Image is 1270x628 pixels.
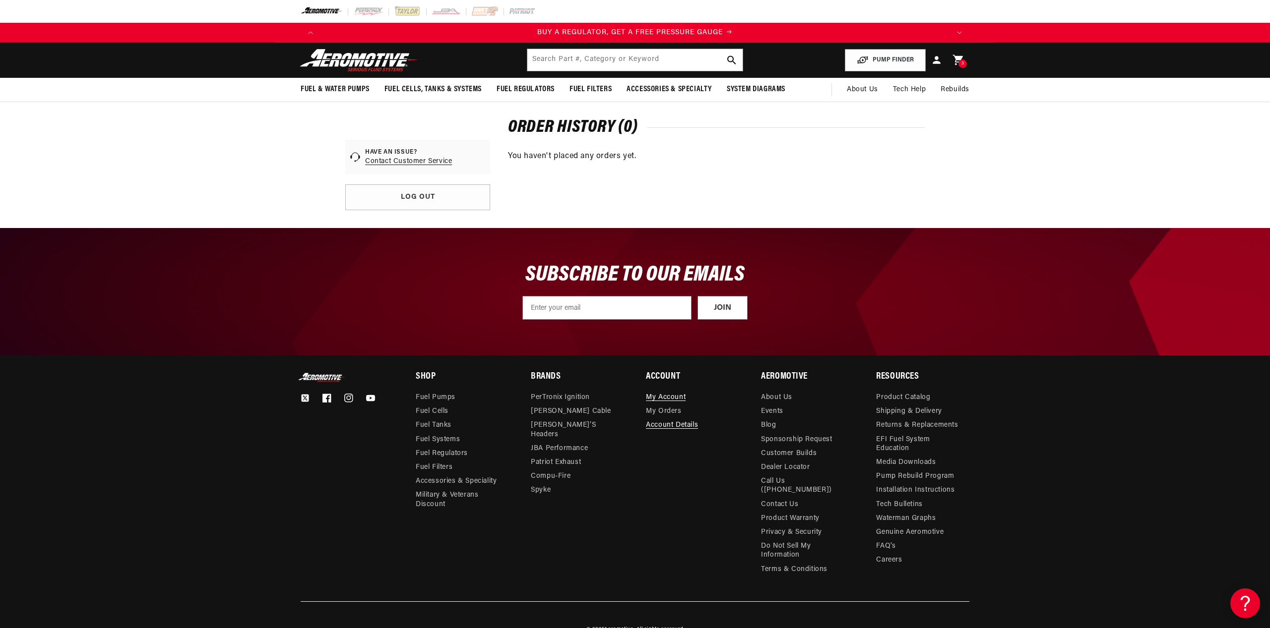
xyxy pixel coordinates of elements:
a: JBA Performance [531,442,588,456]
a: Fuel Filters [416,460,452,474]
a: Contact Customer Service [365,157,452,167]
a: Fuel Cells [416,404,448,418]
span: System Diagrams [727,84,785,95]
a: About Us [839,78,886,102]
a: Returns & Replacements [876,418,958,432]
a: Pump Rebuild Program [876,469,954,483]
slideshow-component: Translation missing: en.sections.announcements.announcement_bar [276,23,994,43]
a: Events [761,404,783,418]
button: search button [721,49,743,71]
span: Fuel & Water Pumps [301,84,370,95]
a: Fuel Tanks [416,418,451,432]
a: Shipping & Delivery [876,404,942,418]
a: Call Us ([PHONE_NUMBER]) [761,474,846,497]
a: Do Not Sell My Information [761,539,846,562]
a: Installation Instructions [876,483,954,497]
a: [PERSON_NAME]’s Headers [531,418,616,441]
summary: Fuel Cells, Tanks & Systems [377,78,489,101]
img: Aeromotive [297,49,421,72]
img: Aeromotive [297,373,347,382]
a: BUY A REGULATOR, GET A FREE PRESSURE GAUGE [320,27,950,38]
input: Enter your email [522,296,692,320]
a: EFI Fuel System Education [876,433,961,456]
span: Fuel Cells, Tanks & Systems [384,84,482,95]
a: Waterman Graphs [876,512,936,525]
summary: Accessories & Specialty [619,78,719,101]
div: 1 of 4 [320,27,950,38]
a: About Us [761,393,792,404]
span: Rebuilds [941,84,969,95]
a: Military & Veterans Discount [416,488,508,511]
summary: Tech Help [886,78,933,102]
a: Log out [345,184,490,210]
a: Compu-Fire [531,469,571,483]
span: SUBSCRIBE TO OUR EMAILS [525,264,745,286]
p: You haven't placed any orders yet. [508,150,925,163]
a: Tech Bulletins [876,498,922,512]
summary: Fuel & Water Pumps [293,78,377,101]
a: Product Warranty [761,512,820,525]
div: HAVE AN ISSUE? [365,148,452,157]
span: 3 [961,59,964,68]
button: Translation missing: en.sections.announcements.next_announcement [950,23,969,43]
a: Customer Builds [761,447,817,460]
a: Terms & Conditions [761,563,827,576]
span: About Us [847,86,878,93]
a: FAQ’s [876,539,895,553]
span: BUY A REGULATOR, GET A FREE PRESSURE GAUGE [537,29,723,36]
span: Fuel Regulators [497,84,555,95]
a: Product Catalog [876,393,930,404]
div: Announcement [320,27,950,38]
summary: Rebuilds [933,78,977,102]
span: Accessories & Specialty [627,84,712,95]
a: Fuel Regulators [416,447,468,460]
a: Spyke [531,483,551,497]
a: Account Details [646,418,698,432]
a: Blog [761,418,776,432]
a: [PERSON_NAME] Cable [531,404,611,418]
a: Contact Us [761,498,798,512]
button: Translation missing: en.sections.announcements.previous_announcement [301,23,320,43]
a: Privacy & Security [761,525,822,539]
summary: System Diagrams [719,78,793,101]
a: Media Downloads [876,456,936,469]
a: Dealer Locator [761,460,810,474]
a: My Account [646,393,686,404]
a: Sponsorship Request [761,433,832,447]
h1: Order history (0) [508,120,925,136]
a: Careers [876,553,902,567]
a: Fuel Pumps [416,393,455,404]
input: Search by Part Number, Category or Keyword [527,49,743,71]
a: Patriot Exhaust [531,456,581,469]
a: Fuel Systems [416,433,460,447]
summary: Fuel Regulators [489,78,562,101]
span: Fuel Filters [570,84,612,95]
button: PUMP FINDER [845,49,926,71]
span: Tech Help [893,84,926,95]
a: Accessories & Speciality [416,474,497,488]
a: PerTronix Ignition [531,393,590,404]
a: Genuine Aeromotive [876,525,944,539]
a: My Orders [646,404,681,418]
button: JOIN [698,296,748,320]
summary: Fuel Filters [562,78,619,101]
